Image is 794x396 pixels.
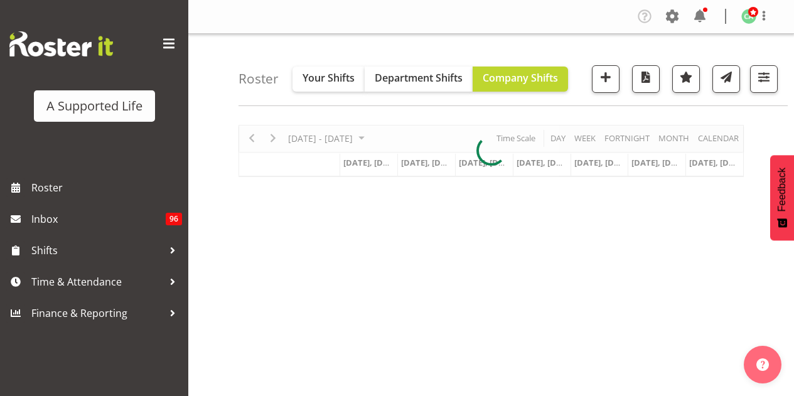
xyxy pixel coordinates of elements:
[750,65,778,93] button: Filter Shifts
[239,72,279,86] h4: Roster
[483,71,558,85] span: Company Shifts
[31,304,163,323] span: Finance & Reporting
[756,358,769,371] img: help-xxl-2.png
[46,97,142,115] div: A Supported Life
[672,65,700,93] button: Highlight an important date within the roster.
[31,272,163,291] span: Time & Attendance
[632,65,660,93] button: Download a PDF of the roster according to the set date range.
[31,178,182,197] span: Roster
[31,210,166,228] span: Inbox
[375,71,463,85] span: Department Shifts
[592,65,620,93] button: Add a new shift
[473,67,568,92] button: Company Shifts
[770,155,794,240] button: Feedback - Show survey
[741,9,756,24] img: claudia-ainscow5815.jpg
[166,213,182,225] span: 96
[712,65,740,93] button: Send a list of all shifts for the selected filtered period to all rostered employees.
[776,168,788,211] span: Feedback
[365,67,473,92] button: Department Shifts
[292,67,365,92] button: Your Shifts
[303,71,355,85] span: Your Shifts
[9,31,113,56] img: Rosterit website logo
[31,241,163,260] span: Shifts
